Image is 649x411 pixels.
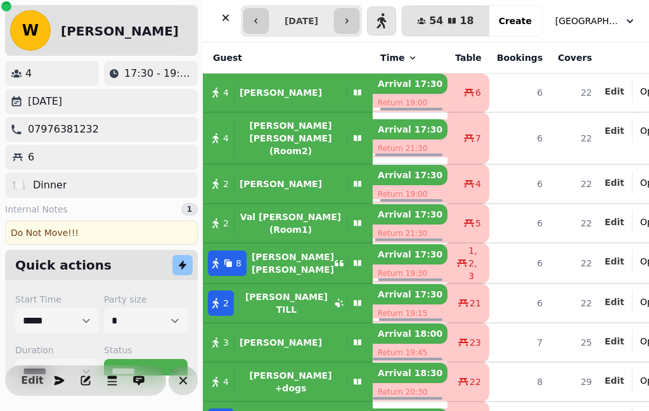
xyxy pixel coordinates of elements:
[489,243,550,284] td: 6
[373,185,447,203] p: Return 19:00
[550,204,600,243] td: 22
[203,284,373,322] button: 2[PERSON_NAME] TILL
[373,165,447,185] p: Arrival 17:30
[223,217,229,230] span: 2
[605,216,624,228] button: Edit
[605,376,624,385] span: Edit
[373,344,447,362] p: Return 19:45
[470,375,481,388] span: 22
[373,204,447,225] p: Arrival 17:30
[236,257,241,270] span: 8
[605,218,624,226] span: Edit
[605,124,624,137] button: Edit
[124,66,193,81] p: 17:30 - 19:00
[373,383,447,401] p: Return 20:30
[239,290,334,316] p: [PERSON_NAME] TILL
[15,293,99,306] label: Start Time
[25,375,40,386] span: Edit
[373,74,447,94] p: Arrival 17:30
[61,22,179,40] h2: [PERSON_NAME]
[203,77,373,108] button: 4[PERSON_NAME]
[240,336,322,349] p: [PERSON_NAME]
[550,323,600,362] td: 25
[373,140,447,157] p: Return 21:30
[223,178,229,190] span: 2
[550,284,600,323] td: 22
[489,323,550,362] td: 7
[240,86,322,99] p: [PERSON_NAME]
[489,112,550,164] td: 6
[489,362,550,401] td: 8
[15,344,99,356] label: Duration
[548,10,644,32] button: [GEOGRAPHIC_DATA]
[550,42,600,74] th: Covers
[380,51,417,64] button: Time
[28,122,99,137] p: 07976381232
[240,178,322,190] p: [PERSON_NAME]
[28,94,62,109] p: [DATE]
[459,16,473,26] span: 18
[223,297,229,310] span: 2
[203,42,373,74] th: Guest
[605,297,624,306] span: Edit
[470,297,481,310] span: 21
[499,16,532,25] span: Create
[5,203,68,216] span: Internal Notes
[555,15,619,27] span: [GEOGRAPHIC_DATA]
[605,176,624,189] button: Edit
[252,251,334,276] p: [PERSON_NAME] [PERSON_NAME]
[605,87,624,96] span: Edit
[203,363,373,401] button: 4[PERSON_NAME] +dogs
[240,369,342,395] p: [PERSON_NAME] +dogs
[203,169,373,199] button: 2[PERSON_NAME]
[373,284,447,304] p: Arrival 17:30
[373,244,447,264] p: Arrival 17:30
[489,164,550,204] td: 6
[550,112,600,164] td: 22
[605,374,624,387] button: Edit
[489,204,550,243] td: 6
[22,23,39,38] span: W
[489,6,542,36] button: Create
[475,132,481,145] span: 7
[240,119,342,157] p: [PERSON_NAME] [PERSON_NAME](Room2)
[373,94,447,112] p: Return 19:00
[605,126,624,135] span: Edit
[203,244,373,282] button: 8[PERSON_NAME] [PERSON_NAME]
[447,42,489,74] th: Table
[475,178,481,190] span: 4
[223,375,229,388] span: 4
[240,211,342,236] p: Val [PERSON_NAME](Room1)
[203,327,373,358] button: 3[PERSON_NAME]
[104,293,188,306] label: Party size
[605,335,624,348] button: Edit
[489,42,550,74] th: Bookings
[223,132,229,145] span: 4
[33,178,67,193] p: Dinner
[550,164,600,204] td: 22
[373,363,447,383] p: Arrival 18:30
[373,119,447,140] p: Arrival 17:30
[605,255,624,268] button: Edit
[550,362,600,401] td: 29
[402,6,489,36] button: 5418
[373,304,447,322] p: Return 19:15
[475,86,481,99] span: 6
[470,336,481,349] span: 23
[203,113,373,164] button: 4[PERSON_NAME] [PERSON_NAME](Room2)
[223,336,229,349] span: 3
[373,225,447,242] p: Return 21:30
[373,264,447,282] p: Return 19:30
[5,221,198,245] div: Do Not Move!!!
[489,284,550,323] td: 6
[181,203,198,216] div: 1
[550,74,600,113] td: 22
[13,178,25,193] p: 🍽️
[605,85,624,98] button: Edit
[373,323,447,344] p: Arrival 18:00
[605,296,624,308] button: Edit
[20,368,45,393] button: Edit
[429,16,443,26] span: 54
[28,150,34,165] p: 6
[605,257,624,266] span: Edit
